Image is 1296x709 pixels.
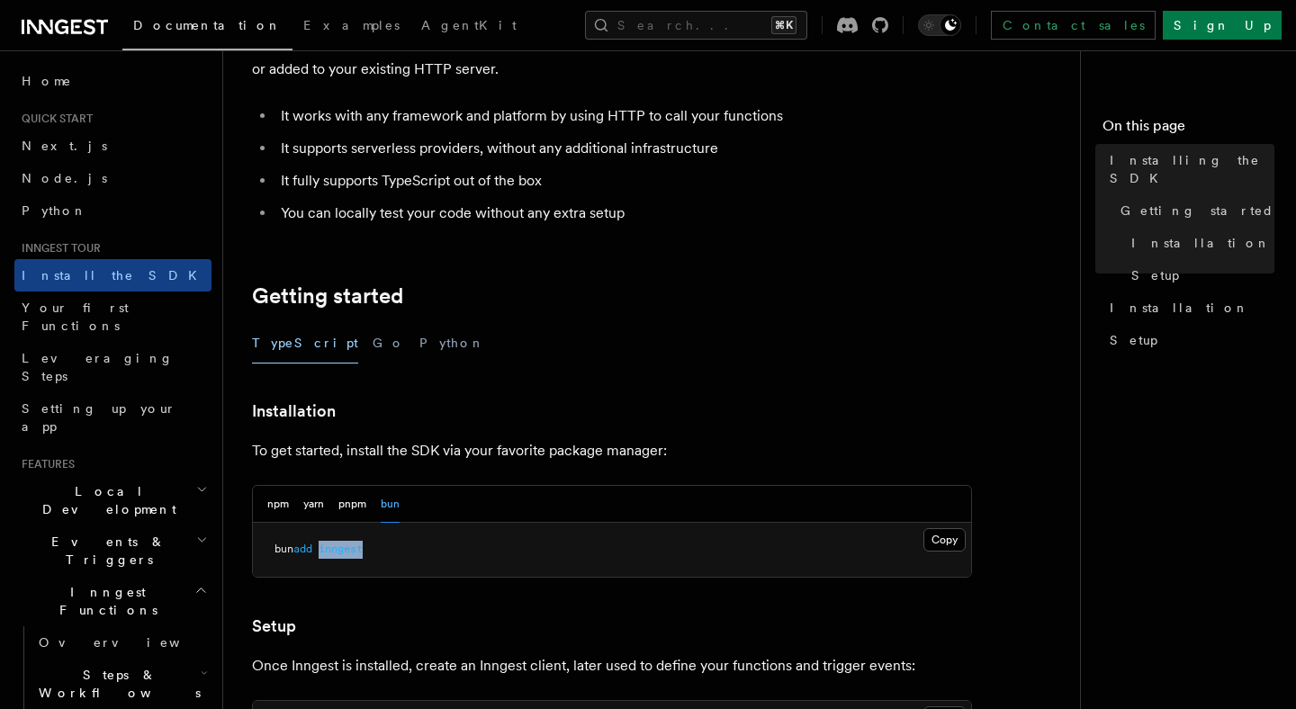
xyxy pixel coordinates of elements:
[1131,234,1271,252] span: Installation
[303,18,400,32] span: Examples
[1102,324,1274,356] a: Setup
[275,103,972,129] li: It works with any framework and platform by using HTTP to call your functions
[252,438,972,463] p: To get started, install the SDK via your favorite package manager:
[133,18,282,32] span: Documentation
[338,486,366,523] button: pnpm
[252,283,403,309] a: Getting started
[14,241,101,256] span: Inngest tour
[1110,299,1249,317] span: Installation
[585,11,807,40] button: Search...⌘K
[14,482,196,518] span: Local Development
[14,583,194,619] span: Inngest Functions
[1110,331,1157,349] span: Setup
[252,399,336,424] a: Installation
[1102,144,1274,194] a: Installing the SDK
[303,486,324,523] button: yarn
[1124,227,1274,259] a: Installation
[22,351,174,383] span: Leveraging Steps
[22,268,208,283] span: Install the SDK
[22,171,107,185] span: Node.js
[275,136,972,161] li: It supports serverless providers, without any additional infrastructure
[14,112,93,126] span: Quick start
[918,14,961,36] button: Toggle dark mode
[1102,292,1274,324] a: Installation
[293,543,312,555] span: add
[31,626,211,659] a: Overview
[14,475,211,525] button: Local Development
[14,576,211,626] button: Inngest Functions
[14,194,211,227] a: Python
[1113,194,1274,227] a: Getting started
[1110,151,1274,187] span: Installing the SDK
[1131,266,1179,284] span: Setup
[991,11,1156,40] a: Contact sales
[122,5,292,50] a: Documentation
[22,301,129,333] span: Your first Functions
[14,130,211,162] a: Next.js
[14,533,196,569] span: Events & Triggers
[1124,259,1274,292] a: Setup
[22,203,87,218] span: Python
[31,659,211,709] button: Steps & Workflows
[22,72,72,90] span: Home
[39,635,224,650] span: Overview
[319,543,363,555] span: inngest
[267,486,289,523] button: npm
[421,18,517,32] span: AgentKit
[1163,11,1282,40] a: Sign Up
[292,5,410,49] a: Examples
[1120,202,1274,220] span: Getting started
[14,259,211,292] a: Install the SDK
[14,457,75,471] span: Features
[14,65,211,97] a: Home
[923,528,966,552] button: Copy
[14,392,211,443] a: Setting up your app
[14,292,211,342] a: Your first Functions
[275,168,972,193] li: It fully supports TypeScript out of the box
[419,323,485,363] button: Python
[252,323,358,363] button: TypeScript
[14,162,211,194] a: Node.js
[22,401,176,434] span: Setting up your app
[14,342,211,392] a: Leveraging Steps
[274,543,293,555] span: bun
[31,666,201,702] span: Steps & Workflows
[373,323,405,363] button: Go
[22,139,107,153] span: Next.js
[275,201,972,226] li: You can locally test your code without any extra setup
[1102,115,1274,144] h4: On this page
[771,16,796,34] kbd: ⌘K
[252,614,296,639] a: Setup
[252,653,972,678] p: Once Inngest is installed, create an Inngest client, later used to define your functions and trig...
[410,5,527,49] a: AgentKit
[14,525,211,576] button: Events & Triggers
[381,486,400,523] button: bun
